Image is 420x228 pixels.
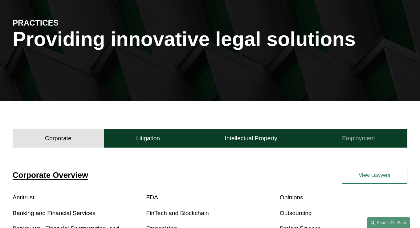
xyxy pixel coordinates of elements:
[136,135,160,142] h4: Litigation
[146,210,209,216] a: FinTech and Blockchain
[280,194,303,201] a: Opinions
[367,217,410,228] a: Search this site
[45,135,71,142] h4: Corporate
[13,171,88,179] a: Corporate Overview
[13,28,407,51] h1: Providing innovative legal solutions
[13,210,96,216] a: Banking and Financial Services
[342,167,408,184] a: View Lawyers
[13,18,111,28] h4: PRACTICES
[146,194,158,201] a: FDA
[13,194,35,201] a: Antitrust
[225,135,277,142] h4: Intellectual Property
[280,210,312,216] a: Outsourcing
[342,135,375,142] h4: Employment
